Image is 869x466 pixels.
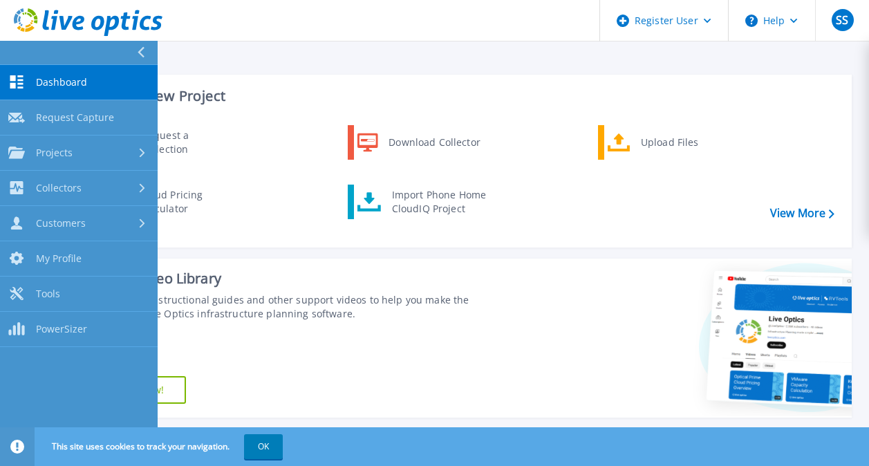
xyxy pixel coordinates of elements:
[634,129,736,156] div: Upload Files
[36,288,60,300] span: Tools
[135,129,236,156] div: Request a Collection
[244,434,283,459] button: OK
[36,147,73,159] span: Projects
[38,434,283,459] span: This site uses cookies to track your navigation.
[36,182,82,194] span: Collectors
[770,207,834,220] a: View More
[97,125,239,160] a: Request a Collection
[36,217,86,230] span: Customers
[598,125,740,160] a: Upload Files
[348,125,489,160] a: Download Collector
[133,188,236,216] div: Cloud Pricing Calculator
[81,293,489,321] div: Find tutorials, instructional guides and other support videos to help you make the most of your L...
[385,188,493,216] div: Import Phone Home CloudIQ Project
[382,129,486,156] div: Download Collector
[36,111,114,124] span: Request Capture
[836,15,848,26] span: SS
[97,185,239,219] a: Cloud Pricing Calculator
[81,270,489,288] div: Support Video Library
[98,88,834,104] h3: Start a New Project
[36,252,82,265] span: My Profile
[36,323,87,335] span: PowerSizer
[36,76,87,88] span: Dashboard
